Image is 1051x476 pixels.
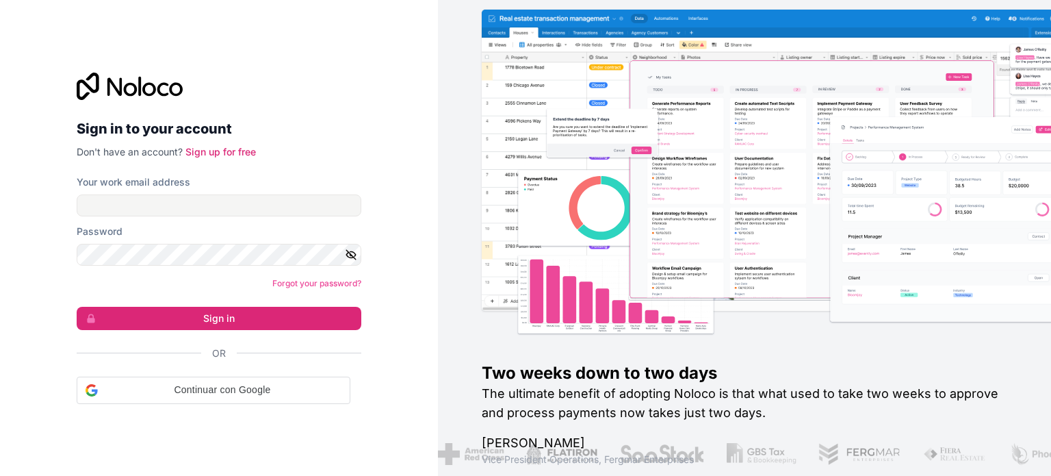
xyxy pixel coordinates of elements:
label: Password [77,225,122,238]
div: Continuar con Google [77,377,350,404]
span: Or [212,347,226,360]
input: Password [77,244,361,266]
img: /assets/american-red-cross-BAupjrZR.png [437,443,504,465]
span: Don't have an account? [77,146,183,158]
h1: Vice President Operations , Fergmar Enterprises [482,453,1007,466]
h2: The ultimate benefit of adopting Noloco is that what used to take two weeks to approve and proces... [482,384,1007,423]
h1: Two weeks down to two days [482,362,1007,384]
button: Sign in [77,307,361,330]
label: Your work email address [77,175,190,189]
a: Sign up for free [185,146,256,158]
a: Forgot your password? [272,278,361,288]
h1: [PERSON_NAME] [482,434,1007,453]
h2: Sign in to your account [77,116,361,141]
input: Email address [77,195,361,216]
span: Continuar con Google [103,383,341,397]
